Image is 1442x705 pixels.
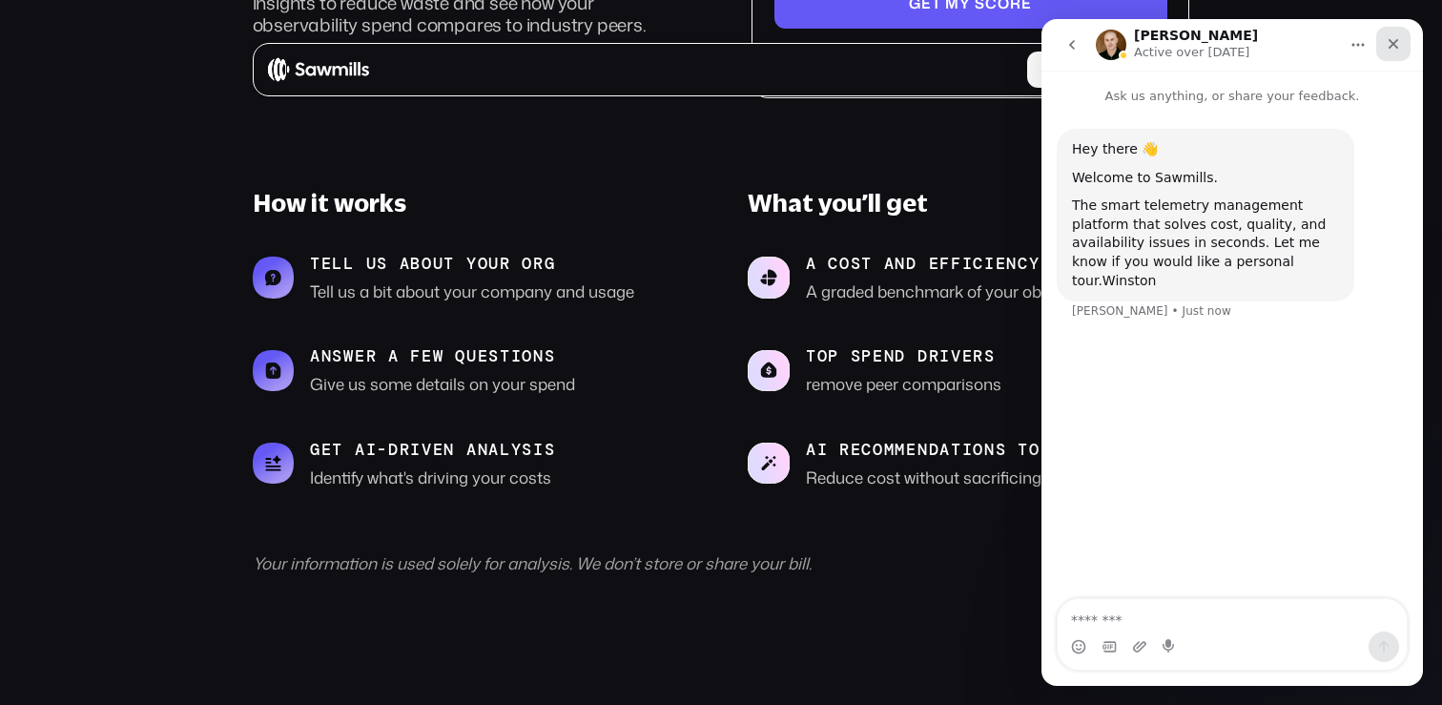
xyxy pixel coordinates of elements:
[310,254,634,273] p: tell us about your org
[310,440,555,459] p: Get AI-driven analysis
[748,188,1189,218] h3: What you’ll get
[310,467,555,487] p: Identify what's driving your costs
[806,440,1141,459] p: AI recommendations to cut cost
[310,280,634,301] p: Tell us a bit about your company and usage
[806,280,1167,301] p: A graded benchmark of your observability spend
[806,373,1001,394] p: remove peer comparisons
[253,552,1190,573] div: Your information is used solely for analysis. We don’t store or share your bill.
[806,467,1141,487] p: Reduce cost without sacrificing visibility
[806,346,1001,365] p: Top Spend Drivers
[310,373,575,394] p: Give us some details on your spend
[1027,52,1182,89] a: Requestatrial
[310,346,575,365] p: answer a few questions
[1041,19,1423,686] iframe: Intercom live chat
[253,188,694,218] h3: How it works
[806,254,1167,273] p: A cost and efficiency analysis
